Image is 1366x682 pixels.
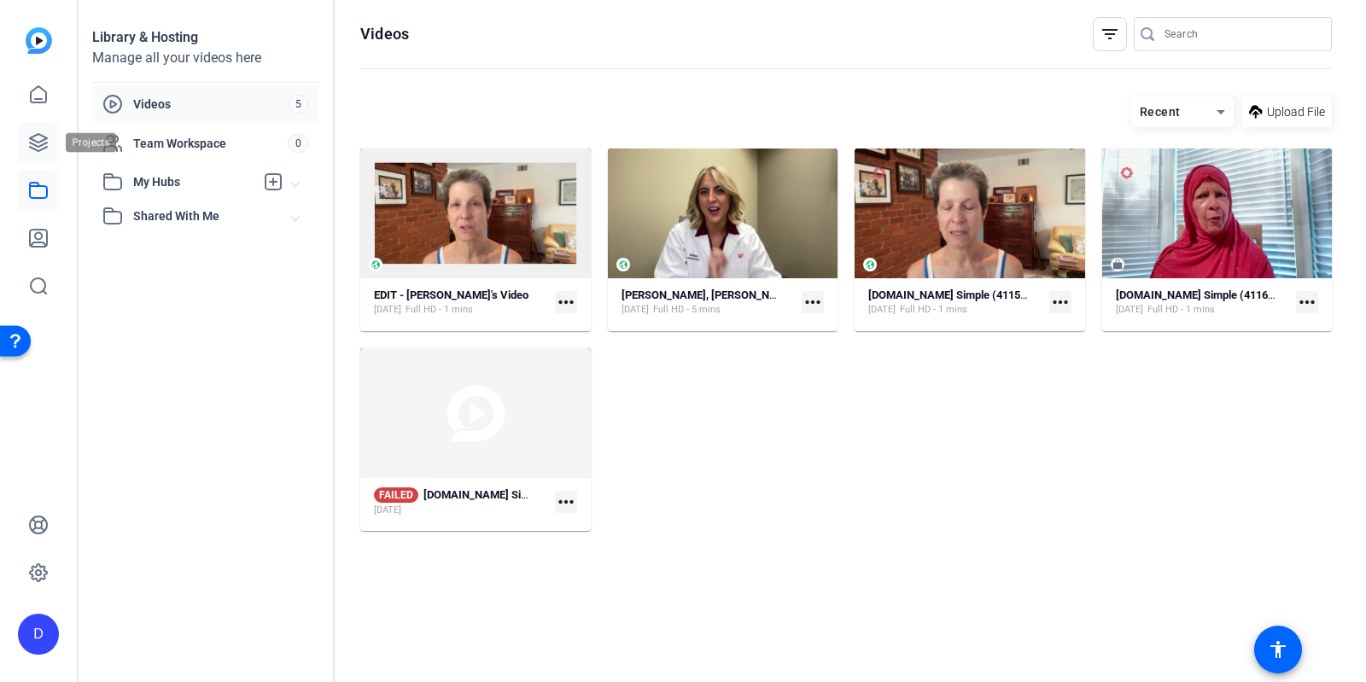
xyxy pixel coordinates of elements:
span: [DATE] [868,303,896,317]
span: Team Workspace [133,135,288,152]
span: [DATE] [374,303,401,317]
mat-icon: filter_list [1100,24,1120,44]
a: [DOMAIN_NAME] Simple (41152)[DATE]Full HD - 1 mins [868,289,1042,317]
span: Full HD - 1 mins [406,303,473,317]
mat-expansion-panel-header: My Hubs [92,165,319,199]
span: [DATE] [622,303,649,317]
a: FAILED[DOMAIN_NAME] Simple (41134)[DATE] [374,487,548,517]
span: [DATE] [374,504,401,517]
a: [PERSON_NAME], [PERSON_NAME][DATE]Full HD - 5 mins [622,289,796,317]
span: Full HD - 5 mins [653,303,721,317]
mat-icon: more_horiz [802,291,824,313]
span: Shared With Me [133,207,292,225]
span: Recent [1140,105,1181,119]
mat-icon: more_horiz [1049,291,1071,313]
input: Search [1165,24,1318,44]
mat-icon: more_horiz [1296,291,1318,313]
div: D [18,614,59,655]
strong: [PERSON_NAME], [PERSON_NAME] [622,289,796,301]
strong: [DOMAIN_NAME] Simple (41152) [868,289,1030,301]
button: Upload File [1242,96,1332,127]
span: Full HD - 1 mins [1147,303,1215,317]
span: Full HD - 1 mins [900,303,967,317]
h1: Videos [360,24,409,44]
span: 0 [288,134,309,153]
mat-icon: accessibility [1268,639,1288,660]
span: My Hubs [133,173,254,191]
mat-icon: more_horiz [555,491,577,513]
div: Projects [66,132,120,153]
span: Upload File [1267,103,1325,121]
span: 5 [288,95,309,114]
span: FAILED [374,487,418,503]
span: [DATE] [1116,303,1143,317]
div: Manage all your videos here [92,48,319,68]
mat-icon: more_horiz [555,291,577,313]
mat-expansion-panel-header: Shared With Me [92,199,319,233]
img: blue-gradient.svg [26,27,52,54]
strong: [DOMAIN_NAME] Simple (41168) [1116,289,1278,301]
strong: EDIT - [PERSON_NAME]'s Video [374,289,528,301]
div: Library & Hosting [92,27,319,48]
span: Videos [133,96,288,113]
a: EDIT - [PERSON_NAME]'s Video[DATE]Full HD - 1 mins [374,289,548,317]
strong: [DOMAIN_NAME] Simple (41134) [423,488,586,501]
a: [DOMAIN_NAME] Simple (41168)[DATE]Full HD - 1 mins [1116,289,1290,317]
